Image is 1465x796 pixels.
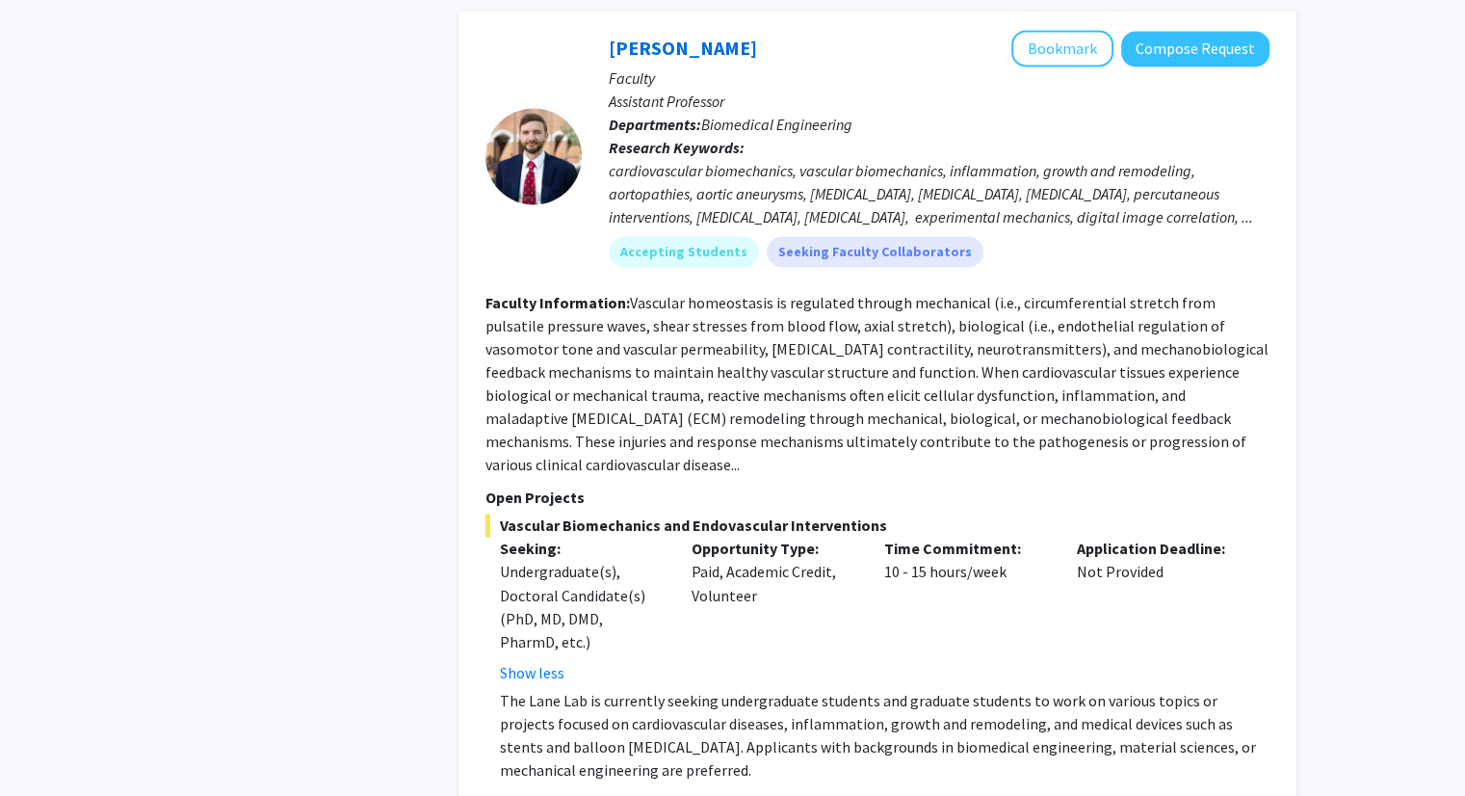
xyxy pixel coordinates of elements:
[485,486,1269,509] p: Open Projects
[609,36,757,60] a: [PERSON_NAME]
[1011,30,1113,66] button: Add Brooks Lane to Bookmarks
[870,537,1062,683] div: 10 - 15 hours/week
[701,115,852,134] span: Biomedical Engineering
[609,236,759,267] mat-chip: Accepting Students
[500,660,564,683] button: Show less
[609,159,1269,228] div: cardiovascular biomechanics, vascular biomechanics, inflammation, growth and remodeling, aortopat...
[1062,537,1255,683] div: Not Provided
[1077,537,1241,560] p: Application Deadline:
[609,66,1269,90] p: Faculty
[609,115,701,134] b: Departments:
[884,537,1048,560] p: Time Commitment:
[677,537,870,683] div: Paid, Academic Credit, Volunteer
[1121,31,1269,66] button: Compose Request to Brooks Lane
[500,560,664,652] div: Undergraduate(s), Doctoral Candidate(s) (PhD, MD, DMD, PharmD, etc.)
[500,688,1269,781] p: The Lane Lab is currently seeking undergraduate students and graduate students to work on various...
[485,293,630,312] b: Faculty Information:
[485,293,1269,474] fg-read-more: Vascular homeostasis is regulated through mechanical (i.e., circumferential stretch from pulsatil...
[767,236,983,267] mat-chip: Seeking Faculty Collaborators
[692,537,855,560] p: Opportunity Type:
[500,537,664,560] p: Seeking:
[609,90,1269,113] p: Assistant Professor
[485,514,1269,537] span: Vascular Biomechanics and Endovascular Interventions
[14,709,82,782] iframe: Chat
[609,138,745,157] b: Research Keywords:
